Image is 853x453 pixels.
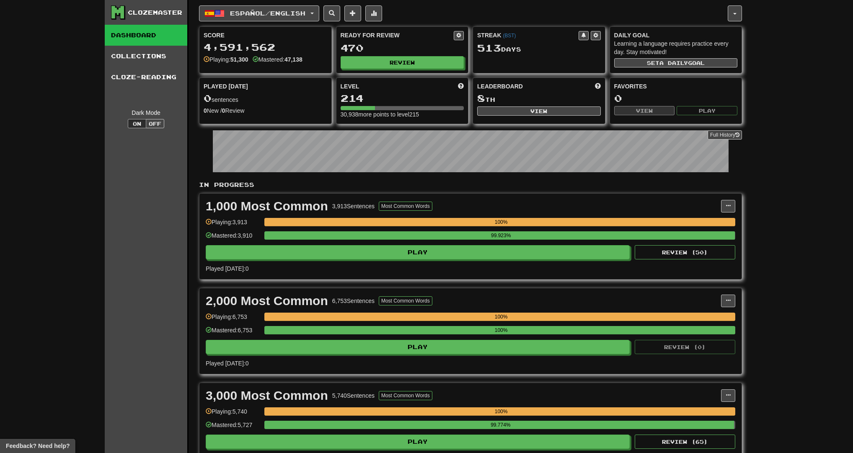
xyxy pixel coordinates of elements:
button: Review [341,56,464,69]
div: 3,000 Most Common [206,389,328,402]
a: Dashboard [105,25,187,46]
div: Learning a language requires practice every day. Stay motivated! [614,39,738,56]
button: Off [146,119,164,128]
a: Full History [708,130,742,140]
span: Level [341,82,359,91]
button: View [614,106,675,115]
span: 8 [477,92,485,104]
div: 30,938 more points to level 215 [341,110,464,119]
button: Play [677,106,737,115]
button: Play [206,435,630,449]
span: 0 [204,92,212,104]
div: 99.774% [267,421,734,429]
div: 100% [267,313,735,321]
button: Add sentence to collection [344,5,361,21]
div: Playing: 6,753 [206,313,260,326]
div: Playing: [204,55,248,64]
strong: 47,138 [284,56,302,63]
button: Play [206,245,630,259]
button: View [477,106,601,116]
strong: 0 [222,107,225,114]
div: 6,753 Sentences [332,297,375,305]
span: Español / English [230,10,305,17]
button: Review (65) [635,435,735,449]
div: Streak [477,31,579,39]
strong: 51,300 [230,56,248,63]
a: (BST) [503,33,516,39]
div: 100% [267,326,735,334]
div: 0 [614,93,738,104]
span: Played [DATE]: 0 [206,265,248,272]
span: a daily [659,60,688,66]
button: Search sentences [323,5,340,21]
div: Mastered: [253,55,302,64]
div: New / Review [204,106,327,115]
a: Cloze-Reading [105,67,187,88]
button: Seta dailygoal [614,58,738,67]
button: Most Common Words [379,202,432,211]
div: Mastered: 3,910 [206,231,260,245]
div: 214 [341,93,464,104]
div: Ready for Review [341,31,454,39]
div: Mastered: 5,727 [206,421,260,435]
div: Score [204,31,327,39]
span: Played [DATE]: 0 [206,360,248,367]
div: Playing: 3,913 [206,218,260,232]
div: Dark Mode [111,109,181,117]
button: Play [206,340,630,354]
div: 4,591,562 [204,42,327,52]
div: sentences [204,93,327,104]
div: Favorites [614,82,738,91]
div: 2,000 Most Common [206,295,328,307]
a: Collections [105,46,187,67]
div: Mastered: 6,753 [206,326,260,340]
span: Played [DATE] [204,82,248,91]
div: 470 [341,43,464,53]
p: In Progress [199,181,742,189]
div: Daily Goal [614,31,738,39]
div: 100% [267,218,735,226]
div: th [477,93,601,104]
button: Review (0) [635,340,735,354]
strong: 0 [204,107,207,114]
button: Review (50) [635,245,735,259]
span: Score more points to level up [458,82,464,91]
div: 5,740 Sentences [332,391,375,400]
span: 513 [477,42,501,54]
button: Most Common Words [379,296,432,305]
button: Español/English [199,5,319,21]
div: 100% [267,407,735,416]
div: 3,913 Sentences [332,202,375,210]
div: Day s [477,43,601,54]
button: More stats [365,5,382,21]
button: Most Common Words [379,391,432,400]
div: Playing: 5,740 [206,407,260,421]
button: On [128,119,146,128]
span: Leaderboard [477,82,523,91]
div: 99.923% [267,231,735,240]
span: This week in points, UTC [595,82,601,91]
div: Clozemaster [128,8,182,17]
div: 1,000 Most Common [206,200,328,212]
span: Open feedback widget [6,442,70,450]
